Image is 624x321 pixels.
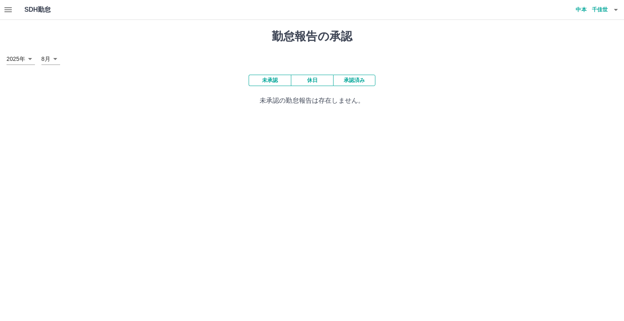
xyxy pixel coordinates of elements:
[333,75,375,86] button: 承認済み
[41,53,60,65] div: 8月
[6,53,35,65] div: 2025年
[6,96,617,106] p: 未承認の勤怠報告は存在しません。
[291,75,333,86] button: 休日
[6,30,617,43] h1: 勤怠報告の承認
[249,75,291,86] button: 未承認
